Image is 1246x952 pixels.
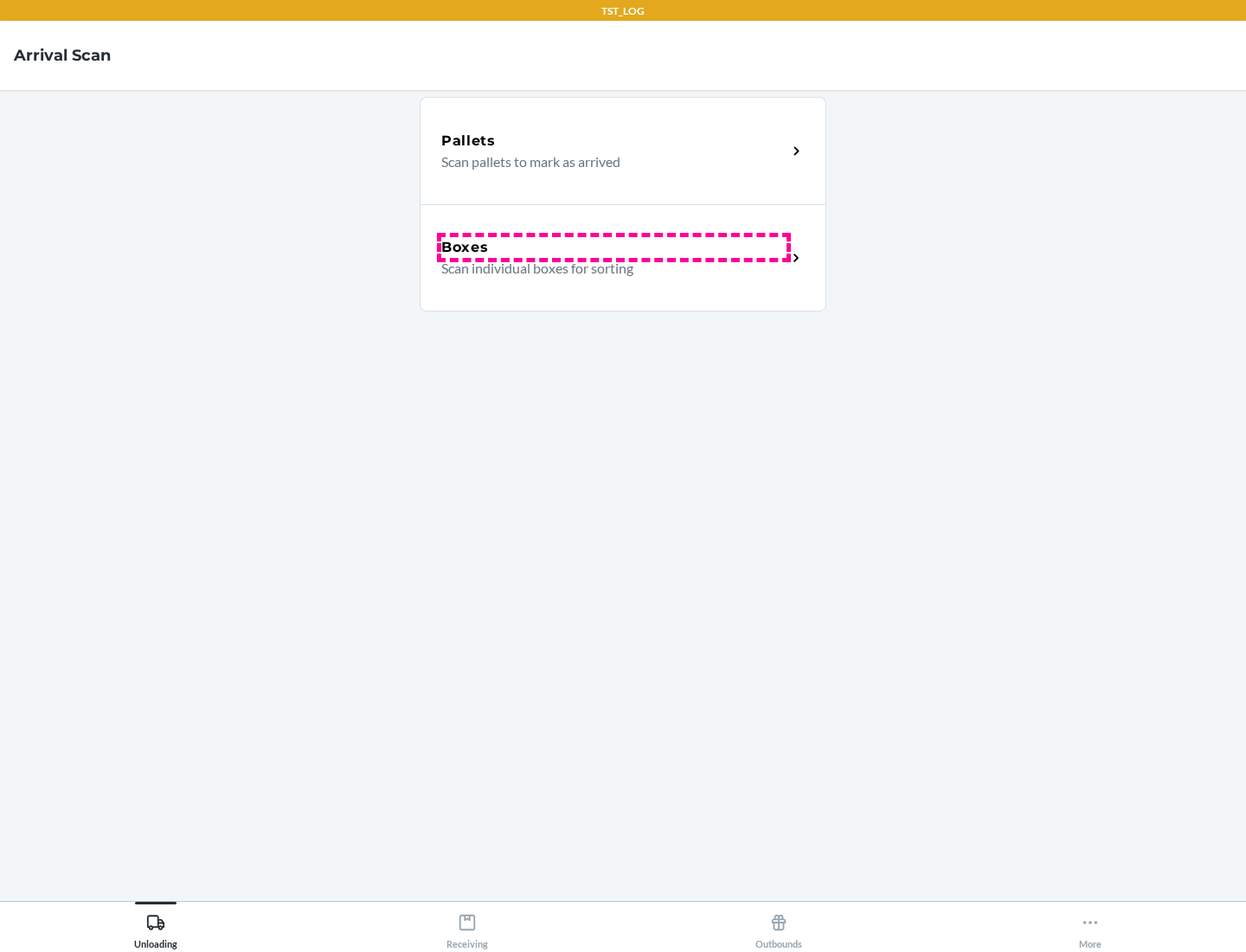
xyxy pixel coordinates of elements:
[441,151,773,172] p: Scan pallets to mark as arrived
[623,902,934,949] button: Outbounds
[14,44,111,67] h4: Arrival Scan
[134,906,177,949] div: Unloading
[446,906,488,949] div: Receiving
[601,3,645,19] p: TST_LOG
[441,237,489,258] h5: Boxes
[441,258,773,279] p: Scan individual boxes for sorting
[441,131,496,151] h5: Pallets
[934,902,1246,949] button: More
[1079,906,1101,949] div: More
[755,906,802,949] div: Outbounds
[420,97,826,204] a: PalletsScan pallets to mark as arrived
[420,204,826,312] a: BoxesScan individual boxes for sorting
[311,902,623,949] button: Receiving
